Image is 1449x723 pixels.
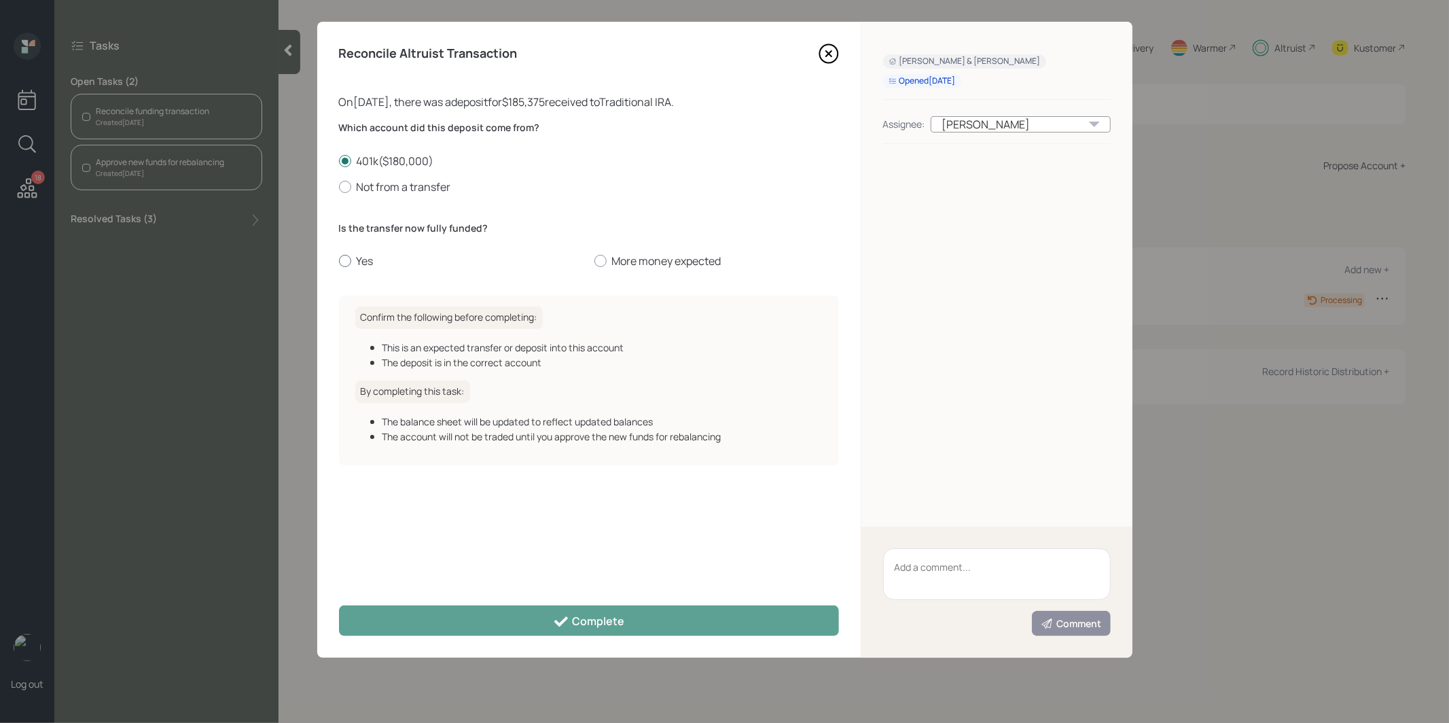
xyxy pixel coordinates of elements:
div: The account will not be traded until you approve the new funds for rebalancing [382,429,823,444]
div: [PERSON_NAME] [931,116,1111,133]
div: Assignee: [883,117,925,131]
div: This is an expected transfer or deposit into this account [382,340,823,355]
h4: Reconcile Altruist Transaction [339,46,518,61]
div: On [DATE] , there was a deposit for $185,375 received to Traditional IRA . [339,94,839,110]
label: Is the transfer now fully funded? [339,222,839,235]
div: [PERSON_NAME] & [PERSON_NAME] [889,56,1041,67]
label: Not from a transfer [339,179,839,194]
div: Comment [1041,617,1102,631]
div: The balance sheet will be updated to reflect updated balances [382,415,823,429]
label: Which account did this deposit come from? [339,121,839,135]
label: Yes [339,253,584,268]
label: 401k ( $180,000 ) [339,154,839,169]
label: More money expected [594,253,839,268]
div: The deposit is in the correct account [382,355,823,370]
div: Complete [553,614,624,630]
button: Complete [339,605,839,636]
button: Comment [1032,611,1111,636]
h6: By completing this task: [355,381,470,403]
div: Opened [DATE] [889,75,956,87]
h6: Confirm the following before completing: [355,306,543,329]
